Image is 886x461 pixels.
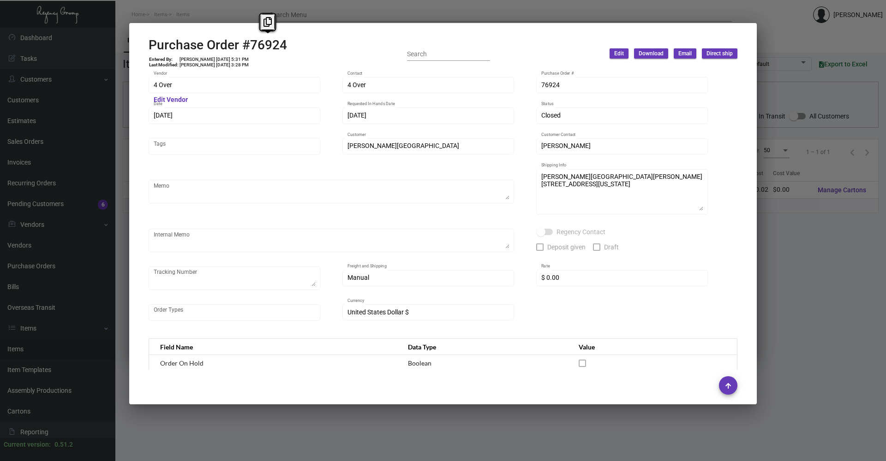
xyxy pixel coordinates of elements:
td: Last Modified: [149,62,179,68]
span: Draft [604,242,619,253]
span: Download [639,50,664,58]
td: [PERSON_NAME] [DATE] 5:31 PM [179,57,249,62]
button: Email [674,48,696,59]
button: Download [634,48,668,59]
span: Manual [347,274,369,281]
td: [PERSON_NAME] [DATE] 3:28 PM [179,62,249,68]
span: Boolean [408,359,431,367]
th: Data Type [399,339,569,355]
div: Current version: [4,440,51,449]
mat-hint: Edit Vendor [154,96,188,104]
span: Deposit given [547,242,586,253]
th: Field Name [149,339,399,355]
span: Closed [541,112,561,119]
span: Direct ship [706,50,733,58]
div: 0.51.2 [54,440,73,449]
button: Edit [610,48,629,59]
span: Edit [614,50,624,58]
th: Value [569,339,737,355]
span: Order On Hold [160,359,204,367]
span: Email [678,50,692,58]
i: Copy [263,17,272,27]
td: Entered By: [149,57,179,62]
button: Direct ship [702,48,737,59]
h2: Purchase Order #76924 [149,37,287,53]
span: Regency Contact [557,226,605,237]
